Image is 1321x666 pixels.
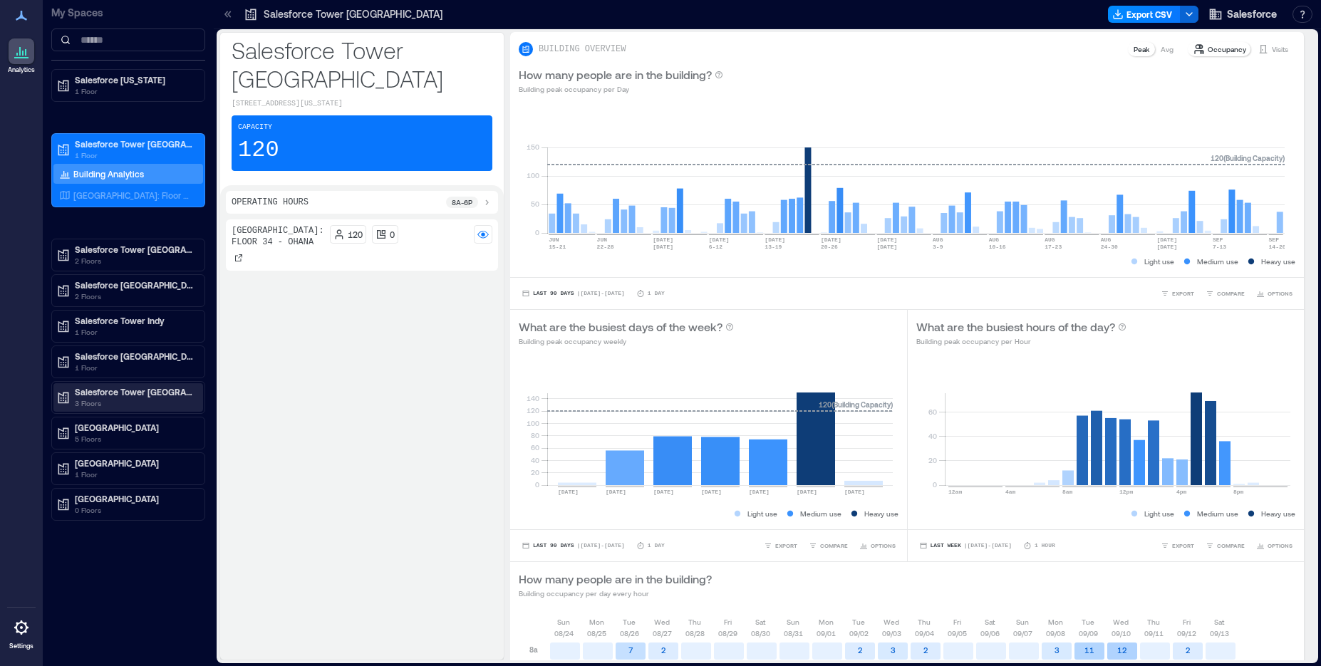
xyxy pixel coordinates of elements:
[1176,489,1187,495] text: 4pm
[587,628,606,639] p: 08/25
[1203,286,1248,301] button: COMPARE
[9,642,33,650] p: Settings
[844,489,865,495] text: [DATE]
[653,244,673,250] text: [DATE]
[75,493,195,504] p: [GEOGRAPHIC_DATA]
[891,645,896,655] text: 3
[1214,616,1224,628] p: Sat
[519,538,628,553] button: Last 90 Days |[DATE]-[DATE]
[4,610,38,655] a: Settings
[519,335,734,347] p: Building peak occupancy weekly
[648,541,665,550] p: 1 Day
[1035,541,1055,550] p: 1 Hour
[1233,489,1244,495] text: 8pm
[980,628,1000,639] p: 09/06
[806,538,851,553] button: COMPARE
[1213,236,1223,243] text: SEP
[1134,43,1149,55] p: Peak
[75,469,195,480] p: 1 Floor
[51,6,205,20] p: My Spaces
[519,66,712,83] p: How many people are in the building?
[849,628,869,639] p: 09/02
[933,236,943,243] text: AUG
[884,616,899,628] p: Wed
[648,289,665,298] p: 1 Day
[1269,236,1280,243] text: SEP
[1117,645,1127,655] text: 12
[390,229,395,240] p: 0
[1161,43,1174,55] p: Avg
[1108,6,1181,23] button: Export CSV
[1112,628,1131,639] p: 09/10
[871,541,896,550] span: OPTIONS
[535,480,539,489] tspan: 0
[1101,236,1112,243] text: AUG
[75,315,195,326] p: Salesforce Tower Indy
[549,244,566,250] text: 15-21
[821,244,838,250] text: 20-26
[1046,628,1065,639] p: 09/08
[918,616,931,628] p: Thu
[858,645,863,655] text: 2
[1156,236,1177,243] text: [DATE]
[653,236,673,243] text: [DATE]
[882,628,901,639] p: 09/03
[75,255,195,266] p: 2 Floors
[817,628,836,639] p: 09/01
[1062,489,1073,495] text: 8am
[724,616,732,628] p: Fri
[238,136,279,165] p: 120
[765,244,782,250] text: 13-19
[1013,628,1032,639] p: 09/07
[1147,616,1160,628] p: Thu
[452,197,472,208] p: 8a - 6p
[539,43,626,55] p: BUILDING OVERVIEW
[264,7,442,21] p: Salesforce Tower [GEOGRAPHIC_DATA]
[765,236,785,243] text: [DATE]
[653,489,674,495] text: [DATE]
[531,443,539,452] tspan: 60
[232,36,492,93] p: Salesforce Tower [GEOGRAPHIC_DATA]
[1144,628,1164,639] p: 09/11
[73,189,192,201] p: [GEOGRAPHIC_DATA]: Floor 34 - Ohana
[948,628,967,639] p: 09/05
[923,645,928,655] text: 2
[654,616,670,628] p: Wed
[876,236,897,243] text: [DATE]
[948,489,962,495] text: 12am
[75,279,195,291] p: Salesforce [GEOGRAPHIC_DATA]
[916,538,1015,553] button: Last Week |[DATE]-[DATE]
[519,571,712,588] p: How many people are in the building?
[1144,508,1174,519] p: Light use
[1045,244,1062,250] text: 17-23
[75,362,195,373] p: 1 Floor
[1253,286,1295,301] button: OPTIONS
[623,616,636,628] p: Tue
[597,244,614,250] text: 22-28
[606,489,626,495] text: [DATE]
[557,616,570,628] p: Sun
[1204,3,1281,26] button: Salesforce
[597,236,608,243] text: JUN
[73,168,144,179] p: Building Analytics
[1055,645,1060,655] text: 3
[554,628,574,639] p: 08/24
[661,645,666,655] text: 2
[1158,286,1197,301] button: EXPORT
[1101,244,1118,250] text: 24-30
[75,350,195,362] p: Salesforce [GEOGRAPHIC_DATA]
[232,98,492,110] p: [STREET_ADDRESS][US_STATE]
[1158,538,1197,553] button: EXPORT
[749,489,770,495] text: [DATE]
[1268,289,1292,298] span: OPTIONS
[856,538,898,553] button: OPTIONS
[953,616,961,628] p: Fri
[527,406,539,415] tspan: 120
[1269,244,1286,250] text: 14-20
[4,34,39,78] a: Analytics
[916,318,1115,335] p: What are the busiest hours of the day?
[1172,289,1194,298] span: EXPORT
[755,616,765,628] p: Sat
[928,407,936,416] tspan: 60
[527,171,539,179] tspan: 100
